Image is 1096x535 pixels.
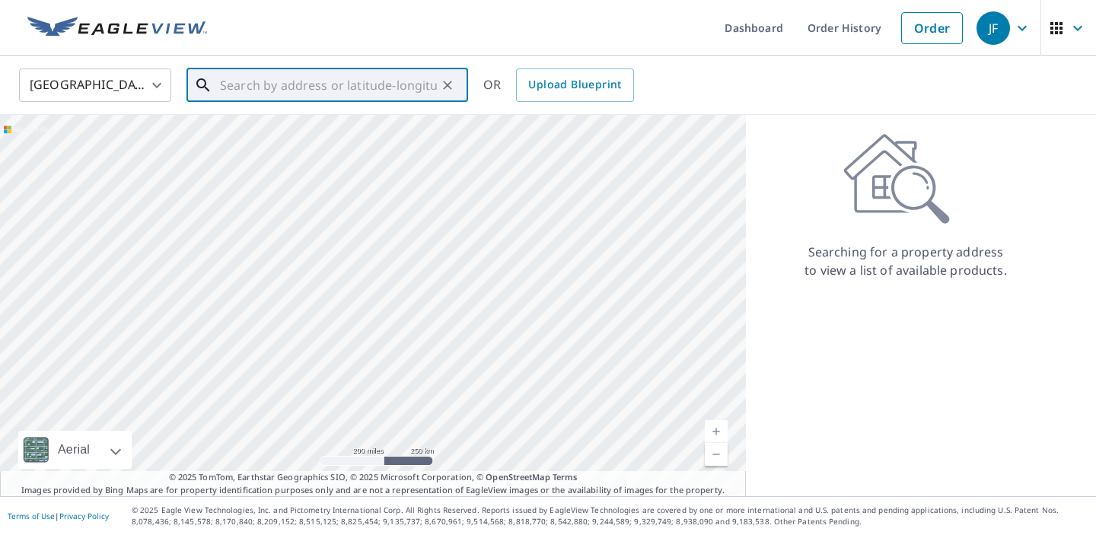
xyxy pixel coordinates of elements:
a: Current Level 5, Zoom Out [705,443,728,466]
p: Searching for a property address to view a list of available products. [804,243,1008,279]
a: Privacy Policy [59,511,109,521]
div: Aerial [18,431,132,469]
input: Search by address or latitude-longitude [220,64,437,107]
span: © 2025 TomTom, Earthstar Geographics SIO, © 2025 Microsoft Corporation, © [169,471,578,484]
div: Aerial [53,431,94,469]
p: | [8,511,109,521]
a: OpenStreetMap [486,471,550,482]
a: Upload Blueprint [516,68,633,102]
button: Clear [437,75,458,96]
a: Terms of Use [8,511,55,521]
a: Current Level 5, Zoom In [705,420,728,443]
div: [GEOGRAPHIC_DATA] [19,64,171,107]
div: JF [977,11,1010,45]
p: © 2025 Eagle View Technologies, Inc. and Pictometry International Corp. All Rights Reserved. Repo... [132,505,1088,527]
img: EV Logo [27,17,207,40]
div: OR [483,68,634,102]
a: Terms [553,471,578,482]
span: Upload Blueprint [528,75,621,94]
a: Order [901,12,963,44]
